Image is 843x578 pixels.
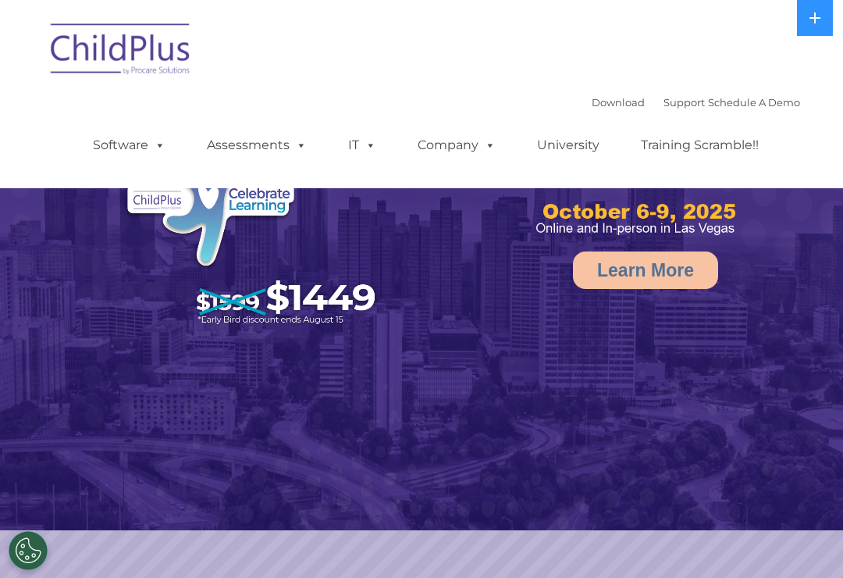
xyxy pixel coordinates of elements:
[43,12,199,91] img: ChildPlus by Procare Solutions
[592,96,800,109] font: |
[77,130,181,161] a: Software
[663,96,705,109] a: Support
[402,130,511,161] a: Company
[573,252,718,289] a: Learn More
[191,130,322,161] a: Assessments
[333,130,392,161] a: IT
[708,96,800,109] a: Schedule A Demo
[592,96,645,109] a: Download
[521,130,615,161] a: University
[9,531,48,570] button: Cookies Settings
[625,130,774,161] a: Training Scramble!!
